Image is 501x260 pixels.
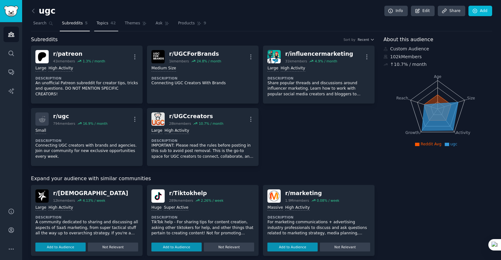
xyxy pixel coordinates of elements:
[199,121,223,126] div: 10.7 % / month
[35,219,138,236] p: A community dedicated to sharing and discussing all aspects of SaaS marketing, from super tactica...
[169,59,189,63] div: 1k members
[383,46,492,52] div: Custom Audience
[169,112,223,120] div: r/ UGCcreators
[267,219,370,236] p: For marketing communications + advertising industry professionals to discuss and ask questions re...
[151,215,254,219] dt: Description
[263,46,375,104] a: influencermarketingr/influencermarketing31kmembers4.9% / monthLargeHigh ActivityDescriptionShare ...
[267,189,281,203] img: marketing
[35,215,138,219] dt: Description
[267,76,370,80] dt: Description
[315,59,337,63] div: 4.9 % / month
[94,18,118,31] a: Topics42
[151,219,254,236] p: TikTok help - For sharing tips for content creation, asking other tiktokers for help, and other t...
[83,59,105,63] div: 1.3 % / month
[383,54,492,60] div: 102k Members
[35,66,46,72] div: Large
[35,50,49,63] img: patreon
[383,36,433,44] span: About this audience
[285,189,339,197] div: r/ marketing
[204,21,206,26] span: 9
[281,66,305,72] div: High Activity
[85,21,88,26] span: 5
[396,96,408,100] tspan: Reach
[421,142,442,146] span: Reddit Avg
[96,21,108,26] span: Topics
[456,130,470,135] tspan: Activity
[53,198,75,203] div: 12k members
[151,205,162,211] div: Huge
[62,21,83,26] span: Subreddits
[88,243,138,251] button: Not Relevant
[384,6,408,16] a: Info
[156,21,162,26] span: Ask
[48,66,73,72] div: High Activity
[390,61,426,68] div: ↑ 10.7 % / month
[344,37,356,42] div: Sort by
[197,59,221,63] div: 24.8 % / month
[285,198,309,203] div: 1.9M members
[151,189,165,203] img: Tiktokhelp
[201,198,223,203] div: 2.26 % / week
[178,21,195,26] span: Products
[123,18,149,31] a: Themes
[53,121,75,126] div: 794 members
[357,37,375,42] button: Recent
[267,66,278,72] div: Large
[35,76,138,80] dt: Description
[35,128,46,134] div: Small
[176,18,208,31] a: Products9
[151,80,254,86] p: Connecting UGC Creators With Brands
[31,46,143,104] a: patreonr/patreon41kmembers1.3% / monthLargeHigh ActivityDescriptionAn unofficial Patreon subreddi...
[33,21,46,26] span: Search
[169,50,221,58] div: r/ UGCForBrands
[60,18,90,31] a: Subreddits5
[151,76,254,80] dt: Description
[35,205,46,211] div: Large
[165,128,189,134] div: High Activity
[320,243,370,251] button: Not Relevant
[411,6,435,16] a: Edit
[31,175,151,183] span: Expand your audience with similar communities
[125,21,140,26] span: Themes
[151,143,254,160] p: IMPORTANT: Please read the rules before posting in this sub to avoid post removal. This is the go...
[48,205,73,211] div: High Activity
[35,80,138,97] p: An unofficial Patreon subreddit for creator tips, tricks and questions. DO NOT MENTION SPECIFIC C...
[169,121,191,126] div: 28k members
[169,189,223,197] div: r/ Tiktokhelp
[267,50,281,63] img: influencermarketing
[53,59,75,63] div: 41k members
[147,108,259,166] a: UGCcreatorsr/UGCcreators28kmembers10.7% / monthLargeHigh ActivityDescriptionIMPORTANT: Please rea...
[151,243,202,251] button: Add to Audience
[357,37,369,42] span: Recent
[267,80,370,97] p: Share popular threads and discussions around influencer marketing. Learn how to work with popular...
[434,74,442,79] tspan: Age
[285,50,353,58] div: r/ influencermarketing
[164,205,188,211] div: Super Active
[83,198,105,203] div: 4.13 % / week
[151,66,176,72] div: Medium Size
[53,189,128,197] div: r/ [DEMOGRAPHIC_DATA]
[151,112,165,126] img: UGCcreators
[267,215,370,219] dt: Description
[267,243,318,251] button: Add to Audience
[450,142,457,146] span: ugc
[285,59,307,63] div: 31k members
[204,243,254,251] button: Not Relevant
[53,112,107,120] div: r/ ugc
[151,128,162,134] div: Large
[35,243,86,251] button: Add to Audience
[35,189,49,203] img: SaaSMarketing
[111,21,116,26] span: 42
[4,6,18,17] img: GummySearch logo
[35,138,138,143] dt: Description
[31,36,58,44] span: Subreddits
[317,198,339,203] div: 0.08 % / week
[169,198,193,203] div: 289k members
[468,6,492,16] a: Add
[151,138,254,143] dt: Description
[153,18,171,31] a: Ask
[31,6,56,16] h2: ugc
[31,108,143,166] a: r/ugc794members16.9% / monthSmallDescriptionConnecting UGC creators with brands and agencies. Joi...
[147,46,259,104] a: UGCForBrandsr/UGCForBrands1kmembers24.8% / monthMedium SizeDescriptionConnecting UGC Creators Wit...
[31,18,55,31] a: Search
